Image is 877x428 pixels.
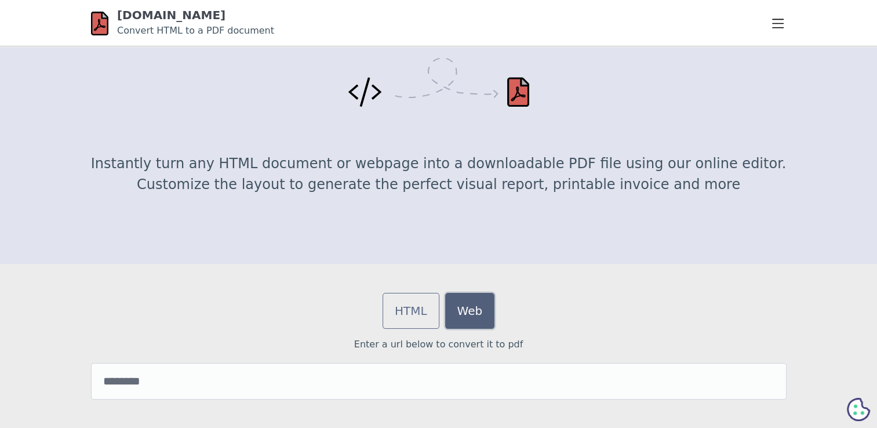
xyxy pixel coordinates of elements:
img: html-pdf.net [91,10,108,37]
svg: Cookie Preferences [847,398,870,421]
p: Enter a url below to convert it to pdf [91,338,787,351]
p: Instantly turn any HTML document or webpage into a downloadable PDF file using our online editor.... [91,153,787,195]
a: [DOMAIN_NAME] [117,8,225,22]
a: Web [445,293,495,329]
img: Convert HTML to PDF [348,57,529,107]
a: HTML [383,293,439,329]
small: Convert HTML to a PDF document [117,25,274,36]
